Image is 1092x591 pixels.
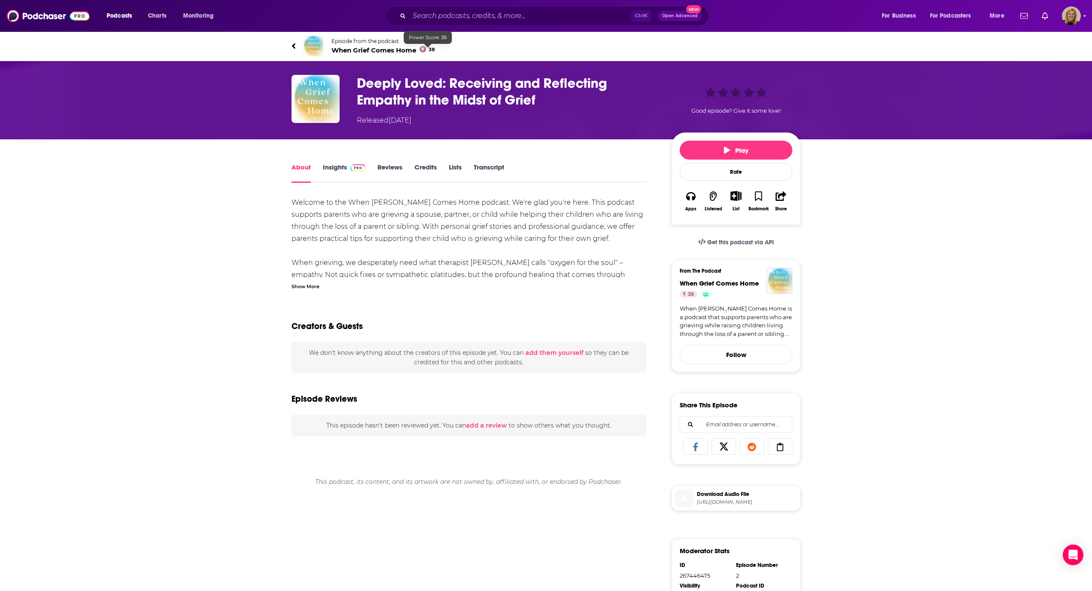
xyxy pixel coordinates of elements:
[466,421,507,430] button: add a review
[429,48,435,52] span: 38
[882,10,916,22] span: For Business
[414,163,437,183] a: Credits
[404,31,452,44] div: Power Score: 38
[702,185,724,217] button: Listened
[1062,6,1081,25] button: Show profile menu
[291,163,311,183] a: About
[747,185,770,217] button: Bookmark
[680,305,792,338] a: When [PERSON_NAME] Comes Home is a podcast that supports parents who are grieving while raising c...
[725,185,747,217] div: Show More ButtonList
[712,438,736,455] a: Share on X/Twitter
[680,141,792,160] button: Play
[357,115,411,126] div: Released [DATE]
[736,572,787,579] div: 2
[409,9,631,23] input: Search podcasts, credits, & more...
[683,438,708,455] a: Share on Facebook
[326,422,611,429] span: This episode hasn't been reviewed yet. You can to show others what you thought.
[680,268,785,274] h3: From The Podcast
[736,582,787,589] div: Podcast ID
[707,239,774,246] span: Get this podcast via API
[7,8,89,24] img: Podchaser - Follow, Share and Rate Podcasts
[631,10,651,22] span: Ctrl K
[691,108,781,114] span: Good episode? Give it some love!
[680,582,730,589] div: Visibility
[291,36,546,56] a: When Grief Comes HomeEpisode from the podcastWhen Grief Comes Home38
[727,191,745,200] button: Show More Button
[142,9,172,23] a: Charts
[775,206,787,212] div: Share
[680,562,730,569] div: ID
[323,163,365,183] a: InsightsPodchaser Pro
[148,10,166,22] span: Charts
[680,401,737,409] h3: Share This Episode
[736,562,787,569] div: Episode Number
[739,438,764,455] a: Share on Reddit
[1063,545,1083,565] div: Open Intercom Messenger
[680,185,702,217] button: Apps
[876,9,926,23] button: open menu
[107,10,132,22] span: Podcasts
[984,9,1015,23] button: open menu
[377,163,402,183] a: Reviews
[680,345,792,364] button: Follow
[686,5,702,13] span: New
[697,499,797,505] span: https://www.buzzsprout.com/2396730/episodes/17777191-deeply-loved-receiving-and-reflecting-empath...
[291,75,340,123] img: Deeply Loved: Receiving and Reflecting Empathy in the Midst of Grief
[990,10,1004,22] span: More
[303,36,323,56] img: When Grief Comes Home
[724,146,748,154] span: Play
[733,206,739,212] div: List
[357,75,658,108] h1: Deeply Loved: Receiving and Reflecting Empathy in the Midst of Grief
[697,490,797,498] span: Download Audio File
[768,438,793,455] a: Copy Link
[680,163,792,181] div: Rate
[331,46,435,54] span: When Grief Comes Home
[1062,6,1081,25] img: User Profile
[291,321,363,332] h2: Creators & Guests
[525,349,583,356] button: add them yourself
[680,572,730,579] div: 267446475
[705,206,722,212] div: Listened
[449,163,462,183] a: Lists
[930,10,971,22] span: For Podcasters
[680,279,759,287] a: When Grief Comes Home
[177,9,225,23] button: open menu
[685,206,696,212] div: Apps
[767,268,792,294] img: When Grief Comes Home
[924,9,984,23] button: open menu
[291,394,357,404] h3: Episode Reviews
[1038,9,1052,23] a: Show notifications dropdown
[1017,9,1031,23] a: Show notifications dropdown
[350,164,365,171] img: Podchaser Pro
[680,416,792,433] div: Search followers
[394,6,717,26] div: Search podcasts, credits, & more...
[691,232,781,253] a: Get this podcast via API
[688,290,694,299] span: 38
[658,11,702,21] button: Open AdvancedNew
[675,489,797,507] a: Download Audio File[URL][DOMAIN_NAME]
[687,416,785,433] input: Email address or username...
[309,349,629,366] span: We don't know anything about the creators of this episode yet . You can so they can be credited f...
[770,185,792,217] button: Share
[662,14,698,18] span: Open Advanced
[1062,6,1081,25] span: Logged in as avansolkema
[101,9,143,23] button: open menu
[183,10,214,22] span: Monitoring
[680,291,697,298] a: 38
[331,38,435,44] span: Episode from the podcast
[748,206,769,212] div: Bookmark
[474,163,504,183] a: Transcript
[291,471,646,492] div: This podcast, its content, and its artwork are not owned by, affiliated with, or endorsed by Podc...
[680,547,730,555] h3: Moderator Stats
